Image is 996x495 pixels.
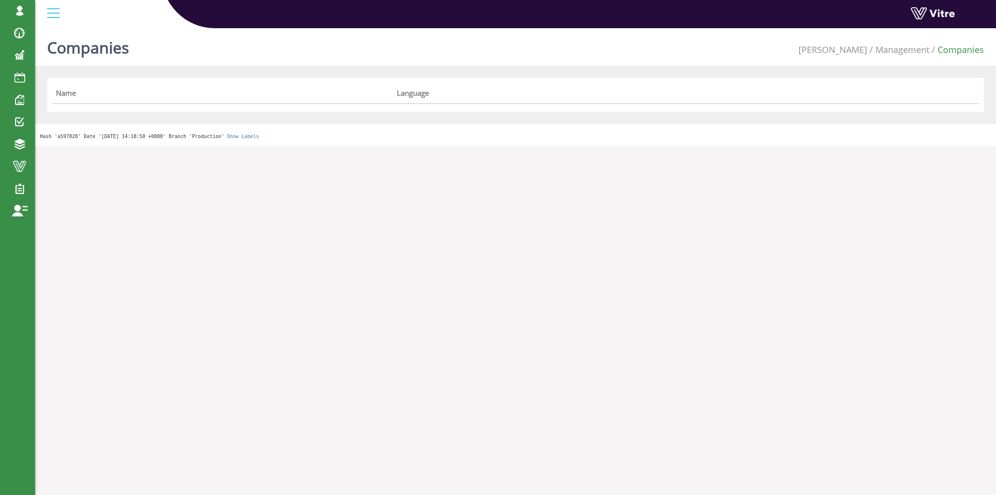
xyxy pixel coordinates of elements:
span: Hash 'a597828' Date '[DATE] 14:18:50 +0000' Branch 'Production' [40,134,224,139]
li: Management [867,44,929,56]
a: [PERSON_NAME] [799,44,867,55]
a: Show Labels [227,134,259,139]
h1: Companies [47,24,129,66]
li: Companies [929,44,984,56]
th: Language [393,86,885,104]
th: Name [52,86,393,104]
